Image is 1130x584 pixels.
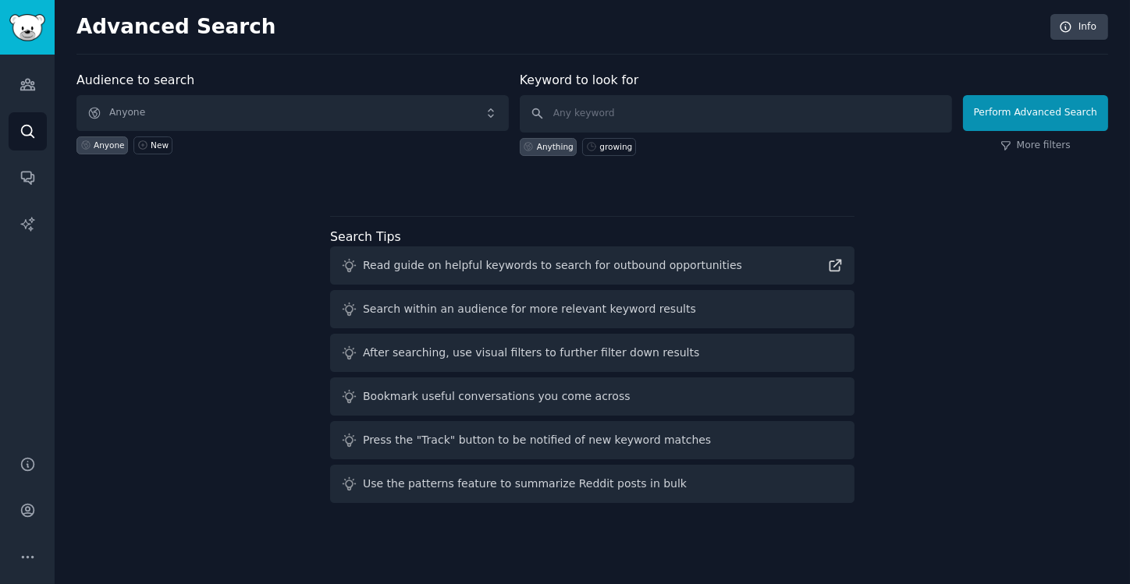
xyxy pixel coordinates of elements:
[330,229,401,244] label: Search Tips
[133,136,172,154] a: New
[363,476,687,492] div: Use the patterns feature to summarize Reddit posts in bulk
[599,141,632,152] div: growing
[151,140,169,150] div: New
[363,301,696,317] div: Search within an audience for more relevant keyword results
[963,95,1108,131] button: Perform Advanced Search
[94,140,125,150] div: Anyone
[363,388,631,405] div: Bookmark useful conversations you come across
[76,95,509,131] button: Anyone
[363,432,711,448] div: Press the "Track" button to be notified of new keyword matches
[537,141,574,152] div: Anything
[363,257,742,274] div: Read guide on helpful keywords to search for outbound opportunities
[520,73,639,87] label: Keyword to look for
[1000,139,1071,153] a: More filters
[9,14,45,41] img: GummySearch logo
[363,345,699,361] div: After searching, use visual filters to further filter down results
[1050,14,1108,41] a: Info
[76,73,194,87] label: Audience to search
[520,95,952,133] input: Any keyword
[76,15,1042,40] h2: Advanced Search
